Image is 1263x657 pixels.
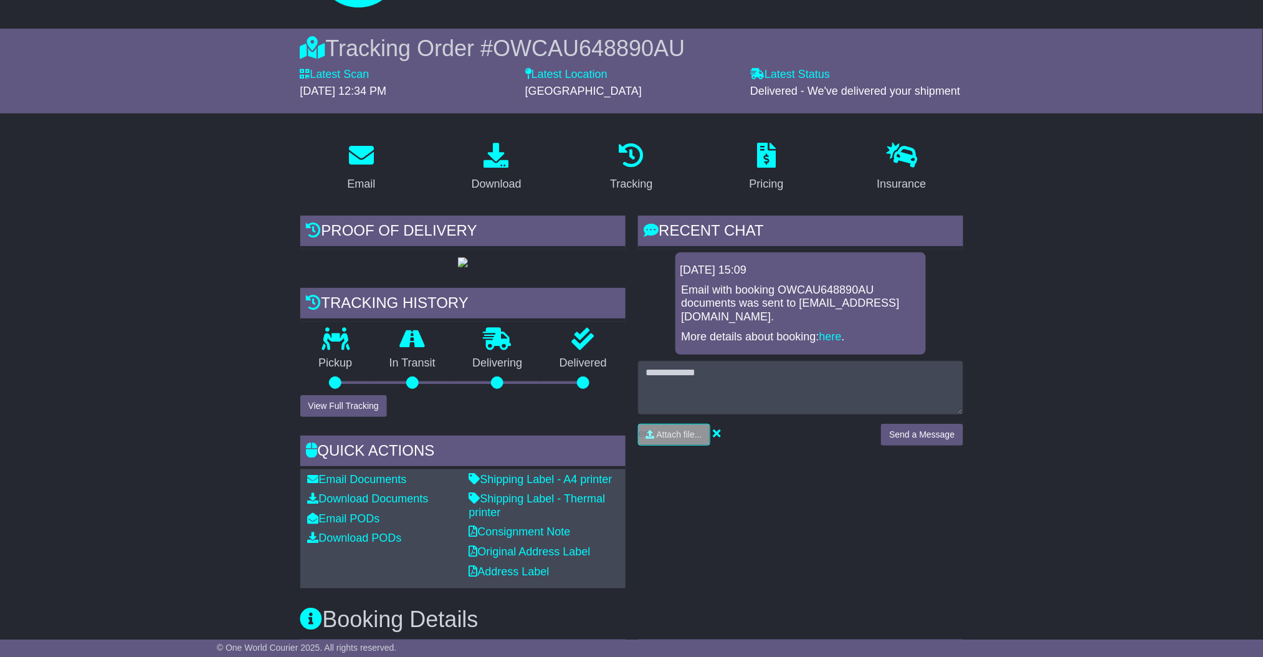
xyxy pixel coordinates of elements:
[469,525,571,538] a: Consignment Note
[308,512,380,525] a: Email PODs
[819,330,842,343] a: here
[469,545,591,558] a: Original Address Label
[300,436,626,469] div: Quick Actions
[469,565,550,578] a: Address Label
[680,264,921,277] div: [DATE] 15:09
[217,643,397,653] span: © One World Courier 2025. All rights reserved.
[682,284,920,324] p: Email with booking OWCAU648890AU documents was sent to [EMAIL_ADDRESS][DOMAIN_NAME].
[877,176,927,193] div: Insurance
[300,35,963,62] div: Tracking Order #
[339,138,383,197] a: Email
[682,330,920,344] p: More details about booking: .
[308,532,402,544] a: Download PODs
[493,36,685,61] span: OWCAU648890AU
[469,473,612,486] a: Shipping Label - A4 printer
[300,216,626,249] div: Proof of Delivery
[300,357,371,370] p: Pickup
[347,176,375,193] div: Email
[469,492,606,519] a: Shipping Label - Thermal printer
[881,424,963,446] button: Send a Message
[750,68,830,82] label: Latest Status
[525,68,608,82] label: Latest Location
[472,176,522,193] div: Download
[300,68,369,82] label: Latest Scan
[750,85,960,97] span: Delivered - We've delivered your shipment
[741,138,792,197] a: Pricing
[300,85,387,97] span: [DATE] 12:34 PM
[308,492,429,505] a: Download Documents
[869,138,935,197] a: Insurance
[300,288,626,322] div: Tracking history
[308,473,407,486] a: Email Documents
[300,607,963,632] h3: Booking Details
[458,257,468,267] img: GetPodImage
[638,216,963,249] div: RECENT CHAT
[541,357,626,370] p: Delivered
[300,395,387,417] button: View Full Tracking
[602,138,660,197] a: Tracking
[454,357,541,370] p: Delivering
[610,176,652,193] div: Tracking
[750,176,784,193] div: Pricing
[464,138,530,197] a: Download
[371,357,454,370] p: In Transit
[525,85,642,97] span: [GEOGRAPHIC_DATA]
